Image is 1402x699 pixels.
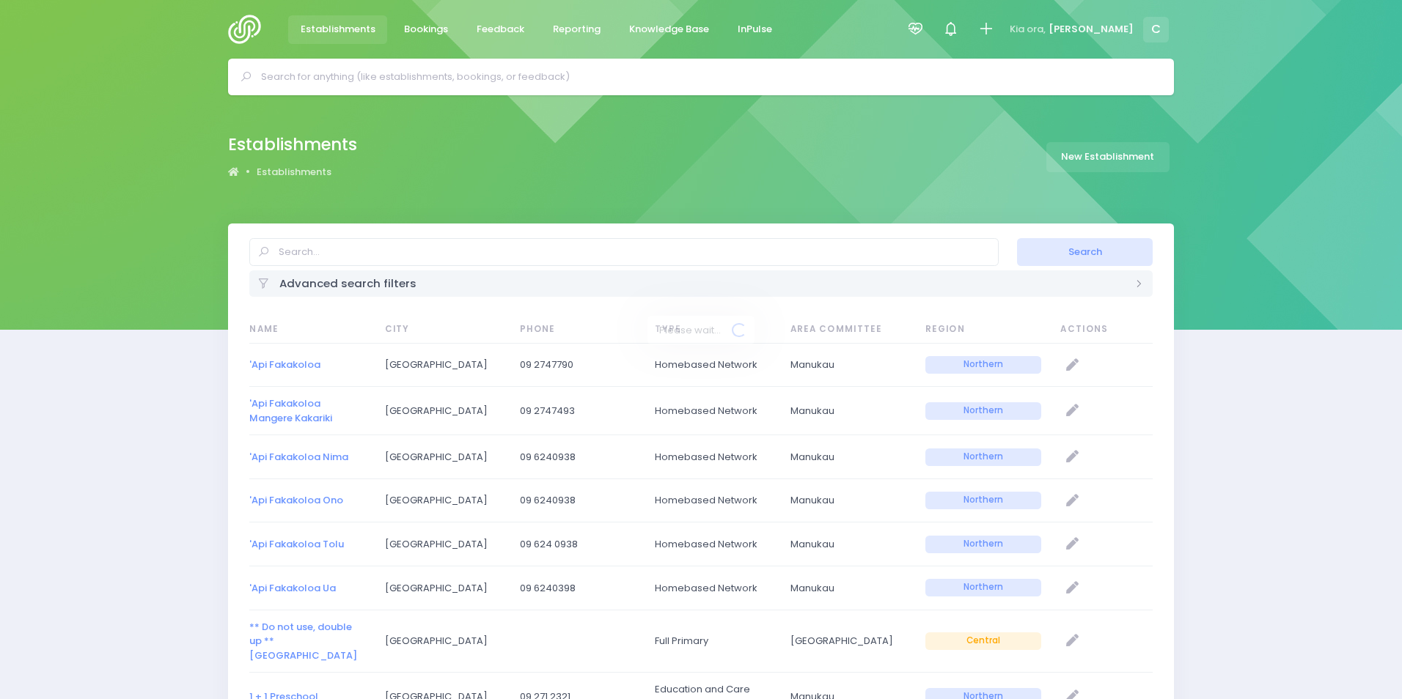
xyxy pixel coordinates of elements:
[249,238,999,266] input: Search...
[301,22,375,37] span: Establishments
[477,22,524,37] span: Feedback
[392,15,460,44] a: Bookings
[1046,142,1170,172] a: New Establishment
[617,15,721,44] a: Knowledge Base
[738,22,772,37] span: InPulse
[249,270,1153,296] div: Advanced search filters
[647,316,732,344] span: Please wait...
[725,15,784,44] a: InPulse
[257,165,331,180] a: Establishments
[228,15,270,44] img: Logo
[1017,238,1152,266] button: Search
[228,135,357,155] h2: Establishments
[629,22,709,37] span: Knowledge Base
[261,66,1153,88] input: Search for anything (like establishments, bookings, or feedback)
[553,22,601,37] span: Reporting
[404,22,448,37] span: Bookings
[1143,17,1169,42] span: C
[540,15,612,44] a: Reporting
[288,15,387,44] a: Establishments
[1049,22,1134,37] span: [PERSON_NAME]
[1010,22,1046,37] span: Kia ora,
[464,15,536,44] a: Feedback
